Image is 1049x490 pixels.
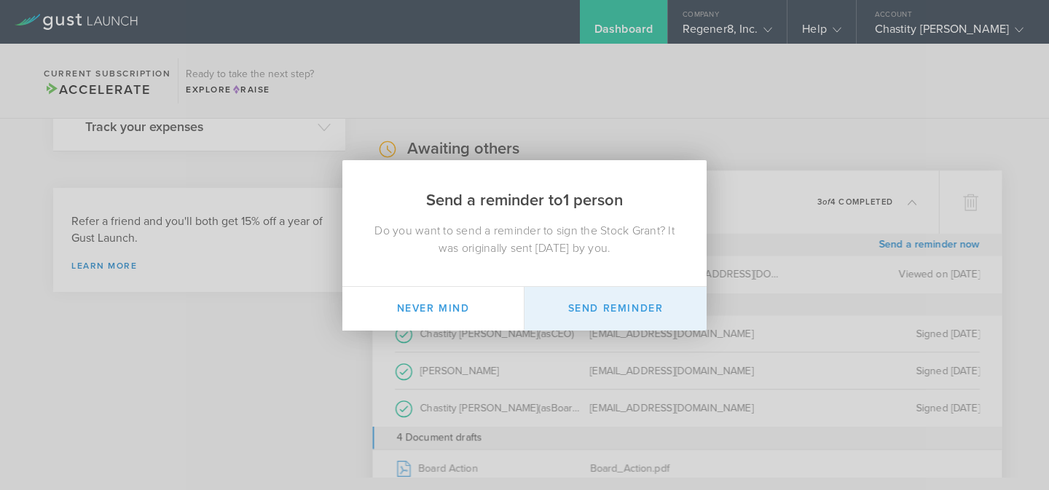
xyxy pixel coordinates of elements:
[524,287,707,331] button: Send Reminder
[976,420,1049,490] iframe: Chat Widget
[342,160,707,222] h2: Send a reminder to
[563,191,623,210] span: 1 person
[374,224,675,256] span: Do you want to send a reminder to sign the Stock Grant? It was originally sent [DATE] by you.
[342,287,524,331] button: Never mind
